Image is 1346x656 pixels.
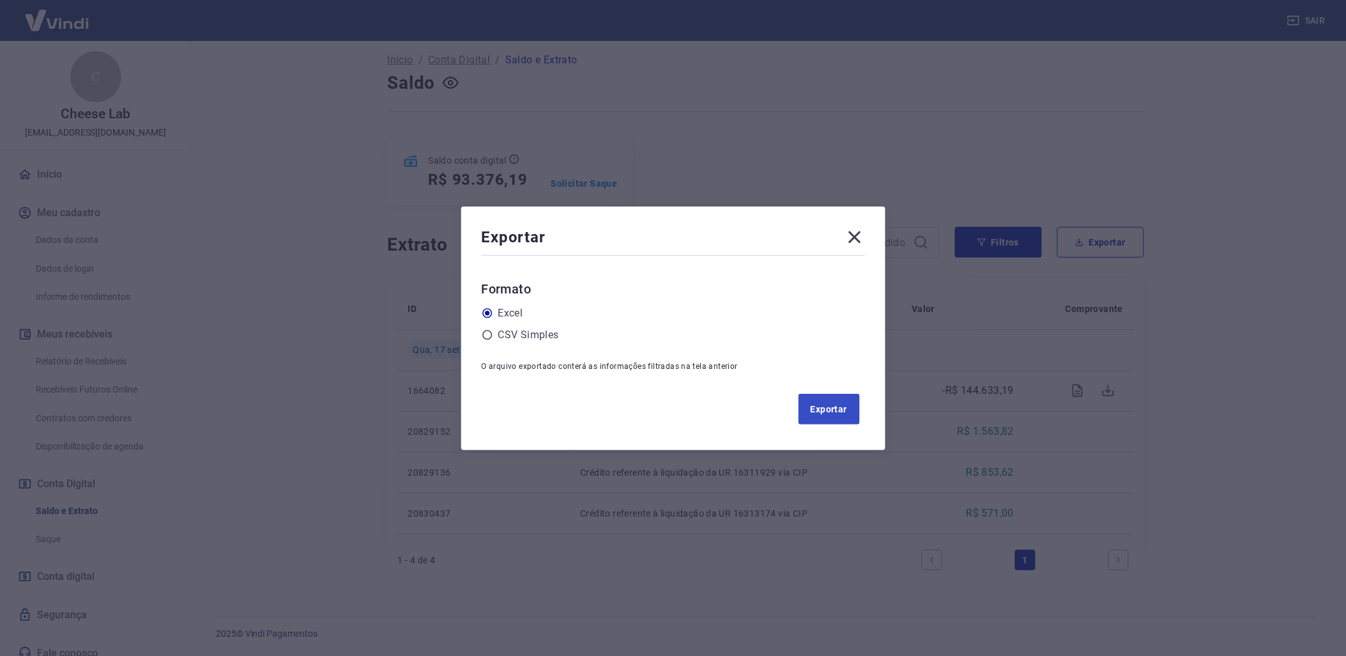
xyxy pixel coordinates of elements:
span: O arquivo exportado conterá as informações filtradas na tela anterior [482,362,738,371]
label: Excel [498,306,523,321]
h6: Formato [482,279,865,299]
div: Exportar [482,227,865,253]
button: Exportar [799,394,860,425]
label: CSV Simples [498,327,559,343]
